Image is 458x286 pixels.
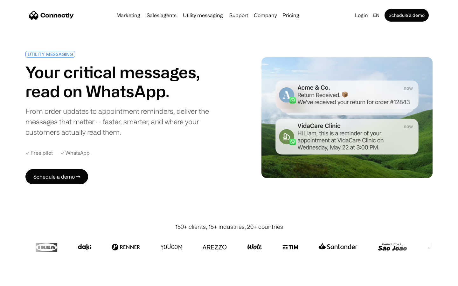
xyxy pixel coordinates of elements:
div: UTILITY MESSAGING [28,52,73,57]
aside: Language selected: English [6,274,38,284]
a: Login [352,11,371,20]
a: Utility messaging [180,13,226,18]
div: ✓ Free pilot [25,150,53,156]
a: Pricing [280,13,302,18]
ul: Language list [13,275,38,284]
a: Support [227,13,251,18]
div: From order updates to appointment reminders, deliver the messages that matter — faster, smarter, ... [25,106,226,137]
h1: Your critical messages, read on WhatsApp. [25,63,226,101]
div: 150+ clients, 15+ industries, 20+ countries [175,222,283,231]
a: Marketing [114,13,143,18]
a: Schedule a demo → [25,169,88,184]
div: en [373,11,379,20]
a: Sales agents [144,13,179,18]
div: Company [254,11,277,20]
div: ✓ WhatsApp [60,150,90,156]
a: Schedule a demo [385,9,429,22]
